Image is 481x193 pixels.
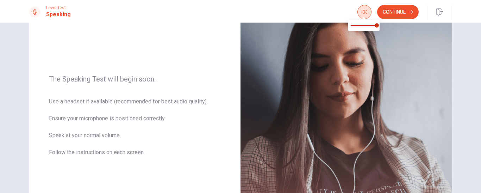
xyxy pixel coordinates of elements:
span: The Speaking Test will begin soon. [49,75,221,83]
h1: Speaking [46,10,71,19]
span: Use a headset if available (recommended for best audio quality). Ensure your microphone is positi... [49,97,221,165]
span: Level Test [46,5,71,10]
button: Continue [377,5,419,19]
